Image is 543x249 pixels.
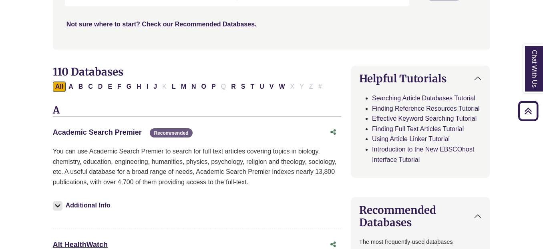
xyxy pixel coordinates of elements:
button: Filter Results R [229,82,238,92]
span: 110 Databases [53,65,123,78]
a: Effective Keyword Searching Tutorial [372,115,477,122]
a: Searching Article Databases Tutorial [372,95,475,102]
button: Filter Results H [134,82,144,92]
button: Filter Results F [115,82,124,92]
a: Alt HealthWatch [53,241,108,249]
button: Filter Results O [199,82,209,92]
button: Additional Info [53,200,113,211]
button: Filter Results N [189,82,199,92]
button: Filter Results W [276,82,287,92]
button: All [53,82,66,92]
p: You can use Academic Search Premier to search for full text articles covering topics in biology, ... [53,146,341,187]
a: Back to Top [515,106,541,116]
button: Helpful Tutorials [351,66,490,91]
button: Filter Results A [66,82,76,92]
a: Finding Reference Resources Tutorial [372,105,480,112]
button: Filter Results I [144,82,151,92]
button: Filter Results L [169,82,178,92]
a: Introduction to the New EBSCOhost Interface Tutorial [372,146,474,163]
button: Filter Results U [257,82,267,92]
button: Filter Results J [151,82,159,92]
button: Share this database [325,125,341,140]
button: Filter Results G [124,82,134,92]
button: Filter Results E [105,82,115,92]
a: Not sure where to start? Check our Recommended Databases. [66,21,257,28]
button: Filter Results C [86,82,95,92]
a: Using Article Linker Tutorial [372,135,450,142]
button: Filter Results M [179,82,189,92]
button: Filter Results T [248,82,257,92]
button: Filter Results D [96,82,105,92]
button: Filter Results B [76,82,86,92]
button: Filter Results P [209,82,218,92]
button: Recommended Databases [351,197,490,235]
h3: A [53,105,341,117]
button: Filter Results S [239,82,248,92]
p: The most frequently-used databases [359,237,482,247]
button: Filter Results V [267,82,276,92]
span: Recommended [150,128,192,137]
a: Finding Full Text Articles Tutorial [372,125,464,132]
a: Academic Search Premier [53,128,142,136]
div: Alpha-list to filter by first letter of database name [53,83,325,90]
